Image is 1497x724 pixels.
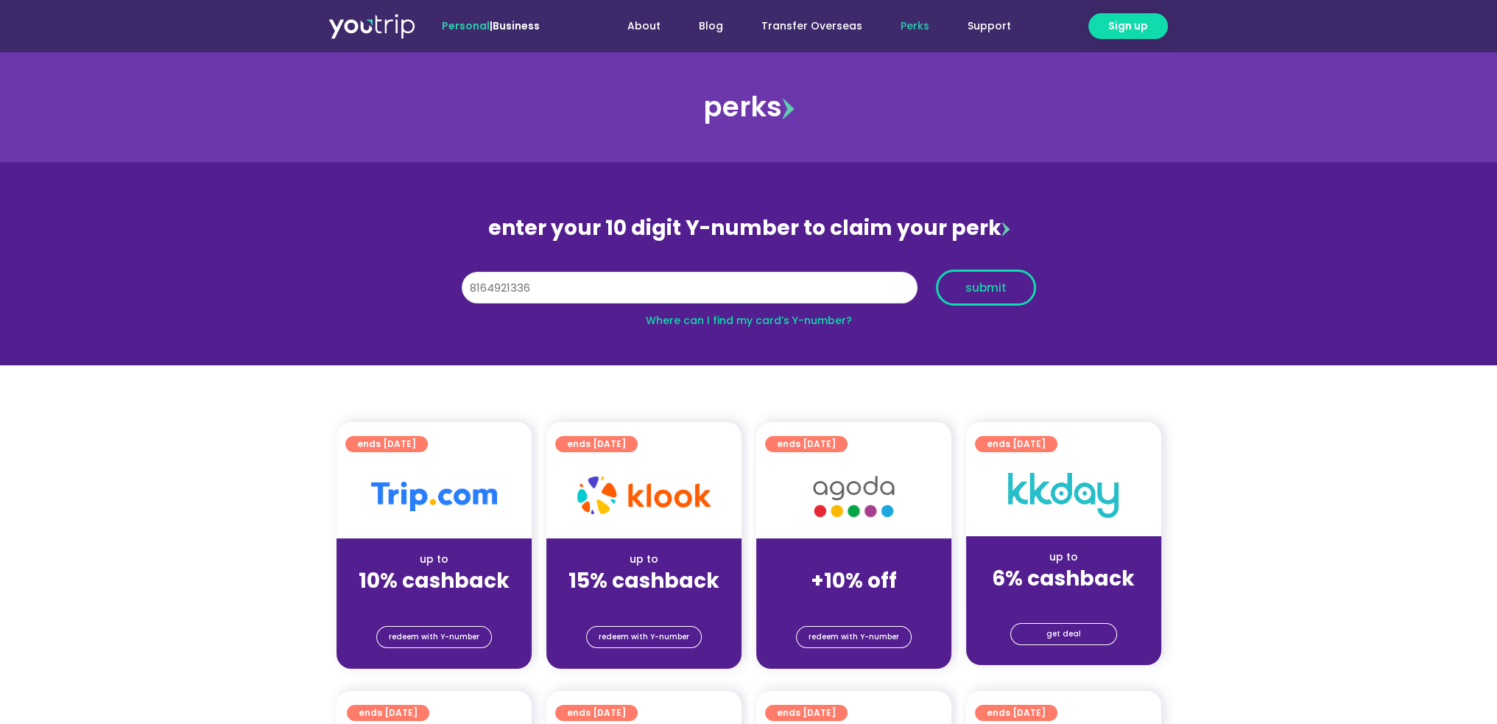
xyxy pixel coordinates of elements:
[567,436,626,452] span: ends [DATE]
[881,13,948,40] a: Perks
[1088,13,1168,39] a: Sign up
[555,436,638,452] a: ends [DATE]
[765,705,848,721] a: ends [DATE]
[357,436,416,452] span: ends [DATE]
[462,270,1036,317] form: Y Number
[936,270,1036,306] button: submit
[442,18,540,33] span: |
[345,436,428,452] a: ends [DATE]
[965,282,1007,293] span: submit
[348,594,520,610] div: (for stays only)
[987,705,1046,721] span: ends [DATE]
[599,627,689,647] span: redeem with Y-number
[462,272,917,304] input: 10 digit Y-number (e.g. 8123456789)
[975,705,1057,721] a: ends [DATE]
[1010,623,1117,645] a: get deal
[586,626,702,648] a: redeem with Y-number
[768,594,940,610] div: (for stays only)
[742,13,881,40] a: Transfer Overseas
[567,705,626,721] span: ends [DATE]
[359,566,510,595] strong: 10% cashback
[359,705,418,721] span: ends [DATE]
[811,566,897,595] strong: +10% off
[389,627,479,647] span: redeem with Y-number
[1046,624,1081,644] span: get deal
[493,18,540,33] a: Business
[646,313,852,328] a: Where can I find my card’s Y-number?
[765,436,848,452] a: ends [DATE]
[978,592,1149,608] div: (for stays only)
[347,705,429,721] a: ends [DATE]
[568,566,719,595] strong: 15% cashback
[558,594,730,610] div: (for stays only)
[948,13,1030,40] a: Support
[809,627,899,647] span: redeem with Y-number
[1108,18,1148,34] span: Sign up
[840,552,867,566] span: up to
[978,549,1149,565] div: up to
[442,18,490,33] span: Personal
[580,13,1030,40] nav: Menu
[376,626,492,648] a: redeem with Y-number
[680,13,742,40] a: Blog
[555,705,638,721] a: ends [DATE]
[348,552,520,567] div: up to
[796,626,912,648] a: redeem with Y-number
[777,705,836,721] span: ends [DATE]
[987,436,1046,452] span: ends [DATE]
[608,13,680,40] a: About
[454,209,1043,247] div: enter your 10 digit Y-number to claim your perk
[777,436,836,452] span: ends [DATE]
[992,564,1135,593] strong: 6% cashback
[975,436,1057,452] a: ends [DATE]
[558,552,730,567] div: up to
